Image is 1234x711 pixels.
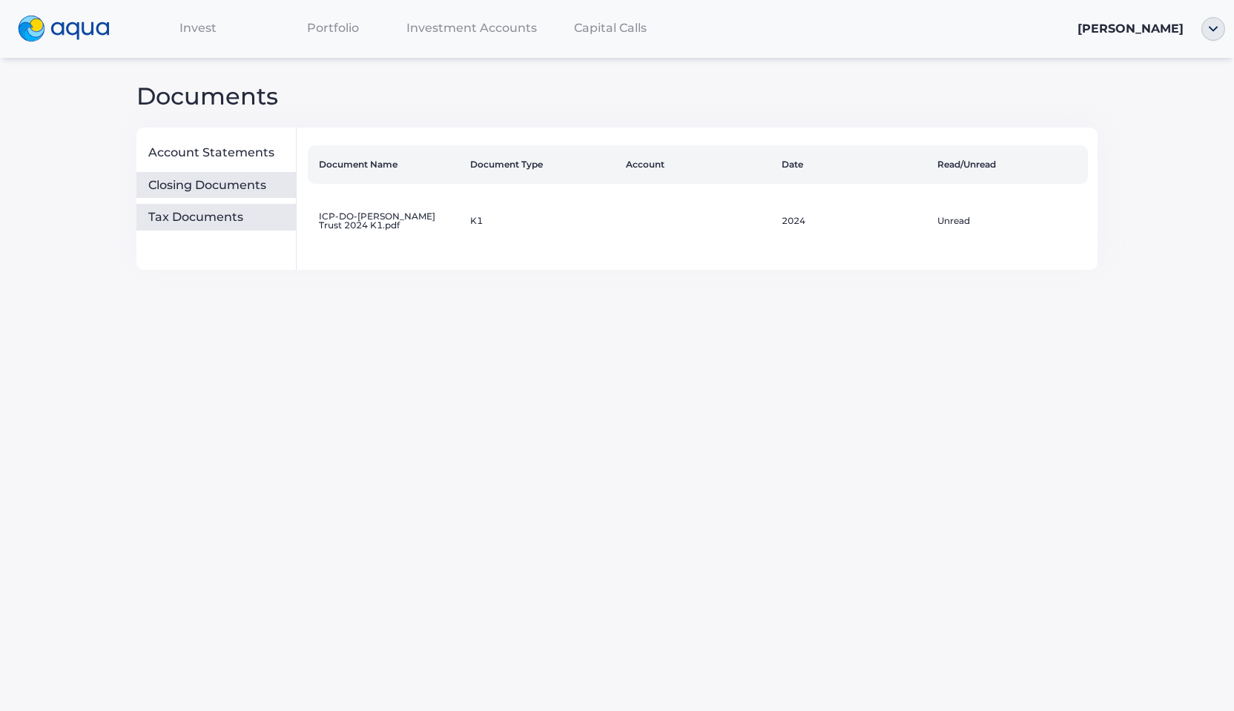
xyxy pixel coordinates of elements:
img: logo [18,16,110,42]
a: Invest [131,13,265,43]
th: Account [620,145,776,184]
th: Document Name [308,145,463,184]
span: Invest [179,21,217,35]
span: Capital Calls [574,21,647,35]
div: Closing Documents [148,178,290,193]
th: Date [776,145,931,184]
img: ellipse [1201,17,1225,41]
th: Read/Unread [931,145,1087,184]
span: Documents [136,82,278,110]
a: logo [9,12,131,46]
div: Account Statements [148,145,290,160]
span: Portfolio [307,21,359,35]
th: Document Type [464,145,620,184]
a: Investment Accounts [400,13,543,43]
a: Portfolio [265,13,400,43]
a: Capital Calls [543,13,678,43]
div: Tax Documents [148,210,290,225]
span: Investment Accounts [406,21,537,35]
td: 2024 [776,196,931,246]
span: [PERSON_NAME] [1078,22,1184,36]
td: ICP-DO-[PERSON_NAME] Trust 2024 K1.pdf [308,196,463,246]
td: K1 [464,196,620,246]
td: Unread [931,196,1087,246]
